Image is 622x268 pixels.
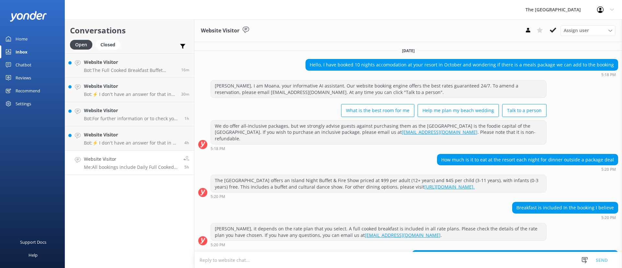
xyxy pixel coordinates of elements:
[402,129,478,135] a: [EMAIL_ADDRESS][DOMAIN_NAME]
[84,107,179,114] h4: Website Visitor
[16,71,31,84] div: Reviews
[65,78,194,102] a: Website VisitorBot:⚡ I don't have an answer for that in my knowledge base. Please try and rephras...
[341,104,414,117] button: What is the best room for me
[184,116,189,121] span: Aug 25 2025 09:50pm (UTC -10:00) Pacific/Honolulu
[437,154,618,165] div: How much is it to eat at the resort each night for dinner outside a package deal
[16,58,31,71] div: Chatbot
[70,24,189,37] h2: Conversations
[84,116,179,122] p: Bot: For further information or to check your reservation, please contact us via email at [EMAIL_...
[96,40,120,50] div: Closed
[513,202,618,213] div: Breakfast is included In the booking I believe
[84,83,176,90] h4: Website Visitor
[65,151,194,175] a: Website VisitorMe:All bookings include Daily Full Cooked Breakfast5h
[65,53,194,78] a: Website VisitorBot:The Full Cooked Breakfast Buffet Menu includes a wide selection of hot and col...
[65,126,194,151] a: Website VisitorBot:⚡ I don't have an answer for that in my knowledge base. Please try and rephras...
[512,215,618,220] div: Aug 25 2025 05:20pm (UTC -10:00) Pacific/Honolulu
[437,167,618,171] div: Aug 25 2025 05:20pm (UTC -10:00) Pacific/Honolulu
[211,121,546,144] div: We do offer all-inclusive packages, but we strongly advise guests against purchasing them as the ...
[306,59,618,70] div: Hello, I have booked 10 nights accomodation at your resort in October and wondering if there is a...
[84,67,176,73] p: Bot: The Full Cooked Breakfast Buffet Menu includes a wide selection of hot and cold dishes such ...
[564,27,589,34] span: Assign user
[211,146,547,151] div: Aug 25 2025 05:18pm (UTC -10:00) Pacific/Honolulu
[211,80,546,98] div: [PERSON_NAME], I am Moana, your informative AI assistant. Our website booking engine offers the b...
[211,242,547,247] div: Aug 25 2025 05:20pm (UTC -10:00) Pacific/Honolulu
[211,194,547,199] div: Aug 25 2025 05:20pm (UTC -10:00) Pacific/Honolulu
[84,140,179,146] p: Bot: ⚡ I don't have an answer for that in my knowledge base. Please try and rephrase your questio...
[84,164,179,170] p: Me: All bookings include Daily Full Cooked Breakfast
[184,164,189,170] span: Aug 25 2025 05:32pm (UTC -10:00) Pacific/Honolulu
[601,73,616,77] strong: 5:18 PM
[184,140,189,146] span: Aug 25 2025 06:30pm (UTC -10:00) Pacific/Honolulu
[412,251,618,262] div: As an adult couple with no children, can we access facilities at the neighbouring sanctuary
[502,104,547,117] button: Talk to a person
[20,236,46,249] div: Support Docs
[29,249,38,262] div: Help
[601,168,616,171] strong: 5:20 PM
[16,45,28,58] div: Inbox
[65,102,194,126] a: Website VisitorBot:For further information or to check your reservation, please contact us via em...
[365,232,441,238] a: [EMAIL_ADDRESS][DOMAIN_NAME]
[10,11,47,22] img: yonder-white-logo.png
[560,25,616,36] div: Assign User
[201,27,239,35] h3: Website Visitor
[96,41,123,48] a: Closed
[211,175,546,192] div: The [GEOGRAPHIC_DATA] offers an Island Night Buffet & Fire Show priced at $99 per adult (12+ year...
[398,48,419,53] span: [DATE]
[211,195,225,199] strong: 5:20 PM
[181,91,189,97] span: Aug 25 2025 10:40pm (UTC -10:00) Pacific/Honolulu
[424,184,475,190] a: [URL][DOMAIN_NAME].
[601,216,616,220] strong: 5:20 PM
[84,91,176,97] p: Bot: ⚡ I don't have an answer for that in my knowledge base. Please try and rephrase your questio...
[16,84,40,97] div: Recommend
[211,147,225,151] strong: 5:18 PM
[84,156,179,163] h4: Website Visitor
[211,223,546,240] div: [PERSON_NAME], it depends on the rate plan that you select. A full cooked breakfast is included i...
[181,67,189,73] span: Aug 25 2025 10:54pm (UTC -10:00) Pacific/Honolulu
[16,97,31,110] div: Settings
[84,59,176,66] h4: Website Visitor
[305,72,618,77] div: Aug 25 2025 05:18pm (UTC -10:00) Pacific/Honolulu
[211,243,225,247] strong: 5:20 PM
[70,40,92,50] div: Open
[70,41,96,48] a: Open
[84,131,179,138] h4: Website Visitor
[418,104,499,117] button: Help me plan my beach wedding
[16,32,28,45] div: Home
